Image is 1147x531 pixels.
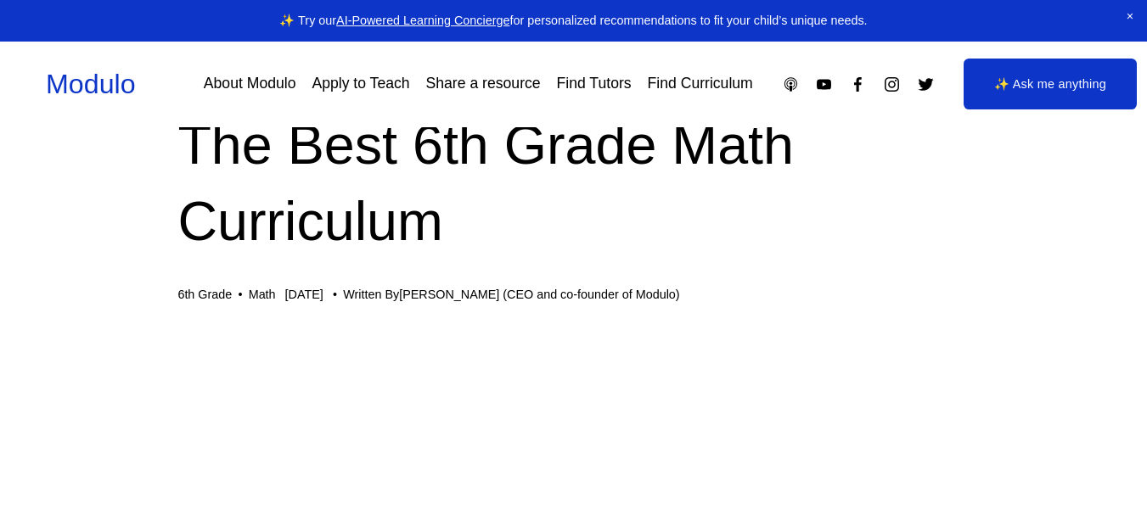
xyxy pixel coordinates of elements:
a: Apply to Teach [312,70,409,99]
a: Modulo [46,69,136,99]
a: [PERSON_NAME] (CEO and co-founder of Modulo) [399,288,679,301]
a: AI-Powered Learning Concierge [336,14,509,27]
a: Find Tutors [557,70,632,99]
a: Facebook [849,75,867,93]
a: 6th Grade [177,288,232,301]
a: ✨ Ask me anything [964,59,1137,109]
a: Math [249,288,276,301]
span: [DATE] [285,288,323,301]
h1: The Best 6th Grade Math Curriculum [177,107,969,260]
a: Twitter [917,75,935,93]
a: YouTube [815,75,833,93]
a: Instagram [883,75,901,93]
div: Written By [343,288,679,302]
a: About Modulo [204,70,296,99]
a: Find Curriculum [648,70,753,99]
a: Apple Podcasts [782,75,800,93]
a: Share a resource [426,70,541,99]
